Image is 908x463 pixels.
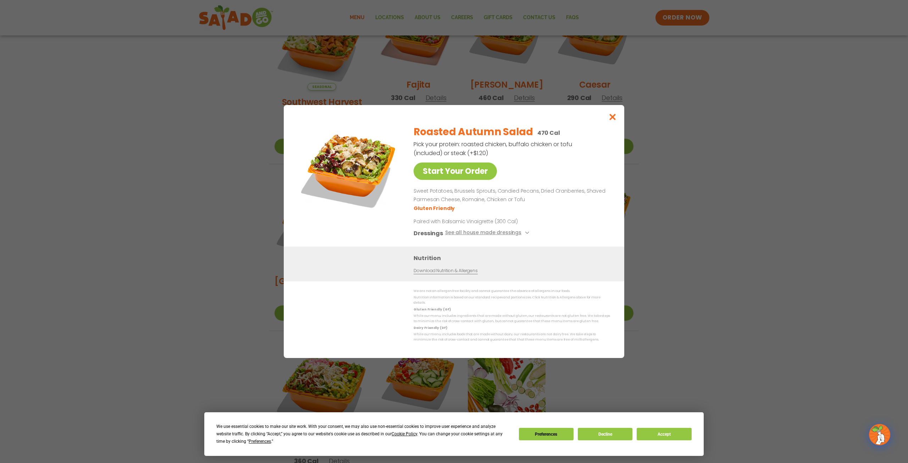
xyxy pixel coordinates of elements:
div: We use essential cookies to make our site work. With your consent, we may also use non-essential ... [216,423,510,445]
button: Close modal [601,105,624,129]
h3: Dressings [414,229,443,238]
p: Pick your protein: roasted chicken, buffalo chicken or tofu (included) or steak (+$1.20) [414,140,573,158]
strong: Gluten Friendly (GF) [414,307,450,312]
p: Sweet Potatoes, Brussels Sprouts, Candied Pecans, Dried Cranberries, Shaved Parmesan Cheese, Roma... [414,187,607,204]
span: Preferences [249,439,271,444]
a: Start Your Order [414,162,497,180]
img: Featured product photo for Roasted Autumn Salad [300,119,399,219]
button: Decline [578,428,632,440]
button: See all house made dressings [445,229,531,238]
button: Accept [637,428,691,440]
p: While our menu includes foods that are made without dairy, our restaurants are not dairy free. We... [414,332,610,343]
p: Nutrition information is based on our standard recipes and portion sizes. Click Nutrition & Aller... [414,295,610,306]
p: Paired with Balsamic Vinaigrette (300 Cal) [414,218,545,225]
li: Gluten Friendly [414,205,456,212]
p: While our menu includes ingredients that are made without gluten, our restaurants are not gluten ... [414,313,610,324]
div: Cookie Consent Prompt [204,412,704,456]
strong: Dairy Friendly (DF) [414,326,447,330]
p: 470 Cal [537,128,560,137]
span: Cookie Policy [392,431,417,436]
button: Preferences [519,428,574,440]
h2: Roasted Autumn Salad [414,125,533,139]
img: wpChatIcon [870,425,890,445]
p: We are not an allergen free facility and cannot guarantee the absence of allergens in our foods. [414,288,610,294]
h3: Nutrition [414,254,614,263]
a: Download Nutrition & Allergens [414,268,477,274]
